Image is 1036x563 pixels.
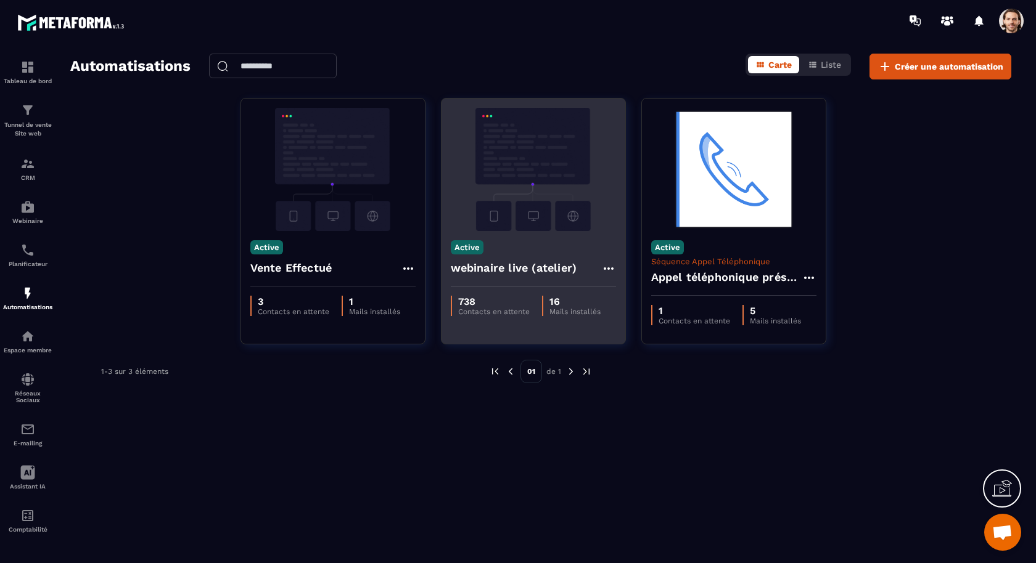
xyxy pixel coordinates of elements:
[20,372,35,387] img: social-network
[546,367,561,376] p: de 1
[750,305,801,317] p: 5
[3,413,52,456] a: emailemailE-mailing
[20,422,35,437] img: email
[520,360,542,383] p: 01
[250,108,416,231] img: automation-background
[549,307,601,316] p: Mails installés
[768,60,792,70] span: Carte
[659,305,730,317] p: 1
[750,317,801,325] p: Mails installés
[250,240,283,254] p: Active
[581,366,592,377] img: next
[565,366,577,377] img: next
[3,320,52,363] a: automationsautomationsEspace membre
[3,261,52,267] p: Planificateur
[20,156,35,171] img: formation
[3,233,52,277] a: schedulerschedulerPlanificateur
[17,11,128,34] img: logo
[20,60,35,75] img: formation
[20,329,35,344] img: automations
[3,363,52,413] a: social-networksocial-networkRéseaux Sociaux
[895,60,1003,73] span: Créer une automatisation
[3,94,52,147] a: formationformationTunnel de vente Site web
[3,78,52,84] p: Tableau de bord
[505,366,516,377] img: prev
[3,190,52,233] a: automationsautomationsWebinaire
[451,108,616,231] img: automation-background
[3,526,52,533] p: Comptabilité
[20,103,35,118] img: formation
[869,54,1011,79] button: Créer une automatisation
[3,277,52,320] a: automationsautomationsAutomatisations
[3,121,52,138] p: Tunnel de vente Site web
[3,217,52,224] p: Webinaire
[3,147,52,190] a: formationformationCRM
[451,259,577,277] h4: webinaire live (atelier)
[3,51,52,94] a: formationformationTableau de bord
[3,304,52,310] p: Automatisations
[458,307,530,316] p: Contacts en attente
[490,366,501,377] img: prev
[3,499,52,542] a: accountantaccountantComptabilité
[651,240,684,254] p: Active
[549,296,601,307] p: 16
[20,200,35,214] img: automations
[250,259,332,277] h4: Vente Effectué
[20,508,35,523] img: accountant
[20,243,35,257] img: scheduler
[651,257,816,266] p: Séquence Appel Téléphonique
[101,367,168,376] p: 1-3 sur 3 éléments
[748,56,799,73] button: Carte
[3,174,52,181] p: CRM
[451,240,483,254] p: Active
[349,307,400,316] p: Mails installés
[458,296,530,307] p: 738
[984,514,1021,551] div: Ouvrir le chat
[651,108,816,231] img: automation-background
[651,269,802,286] h4: Appel téléphonique présence
[800,56,849,73] button: Liste
[258,296,329,307] p: 3
[20,286,35,301] img: automations
[3,483,52,490] p: Assistant IA
[821,60,841,70] span: Liste
[3,456,52,499] a: Assistant IA
[3,347,52,354] p: Espace membre
[258,307,329,316] p: Contacts en attente
[3,440,52,447] p: E-mailing
[70,54,191,79] h2: Automatisations
[3,390,52,403] p: Réseaux Sociaux
[659,317,730,325] p: Contacts en attente
[349,296,400,307] p: 1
